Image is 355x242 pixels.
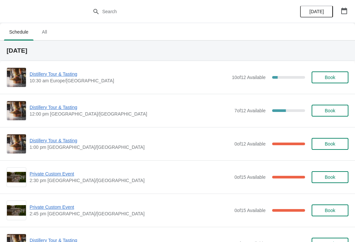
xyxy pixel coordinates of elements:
span: 10 of 12 Available [232,75,266,80]
button: Book [312,138,348,150]
img: Distillery Tour & Tasting | | 12:00 pm Europe/London [7,101,26,120]
span: Book [325,75,335,80]
button: Book [312,171,348,183]
span: Schedule [4,26,34,38]
button: Book [312,71,348,83]
img: Distillery Tour & Tasting | | 1:00 pm Europe/London [7,134,26,153]
img: Private Custom Event | | 2:30 pm Europe/London [7,172,26,183]
span: Book [325,141,335,147]
img: Private Custom Event | | 2:45 pm Europe/London [7,205,26,216]
span: 2:45 pm [GEOGRAPHIC_DATA]/[GEOGRAPHIC_DATA] [30,210,231,217]
span: Book [325,175,335,180]
span: Distillery Tour & Tasting [30,104,231,111]
span: [DATE] [309,9,324,14]
input: Search [102,6,266,17]
span: 0 of 15 Available [234,175,266,180]
span: 2:30 pm [GEOGRAPHIC_DATA]/[GEOGRAPHIC_DATA] [30,177,231,184]
img: Distillery Tour & Tasting | | 10:30 am Europe/London [7,68,26,87]
span: Private Custom Event [30,171,231,177]
span: 10:30 am Europe/[GEOGRAPHIC_DATA] [30,77,228,84]
span: Private Custom Event [30,204,231,210]
span: Distillery Tour & Tasting [30,137,231,144]
button: Book [312,204,348,216]
h2: [DATE] [7,47,348,54]
span: 0 of 15 Available [234,208,266,213]
span: All [36,26,53,38]
span: 12:00 pm [GEOGRAPHIC_DATA]/[GEOGRAPHIC_DATA] [30,111,231,117]
span: 7 of 12 Available [234,108,266,113]
span: 1:00 pm [GEOGRAPHIC_DATA]/[GEOGRAPHIC_DATA] [30,144,231,150]
span: Distillery Tour & Tasting [30,71,228,77]
span: 0 of 12 Available [234,141,266,147]
button: Book [312,105,348,117]
button: [DATE] [300,6,333,17]
span: Book [325,108,335,113]
span: Book [325,208,335,213]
